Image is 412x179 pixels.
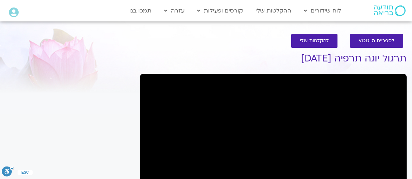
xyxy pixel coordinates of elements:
[350,34,403,48] a: לספריית ה-VOD
[252,4,295,18] a: ההקלטות שלי
[140,53,407,64] h1: תרגול יוגה תרפיה [DATE]
[359,38,394,44] span: לספריית ה-VOD
[291,34,337,48] a: להקלטות שלי
[126,4,155,18] a: תמכו בנו
[300,4,345,18] a: לוח שידורים
[161,4,188,18] a: עזרה
[193,4,246,18] a: קורסים ופעילות
[374,5,406,16] img: תודעה בריאה
[300,38,329,44] span: להקלטות שלי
